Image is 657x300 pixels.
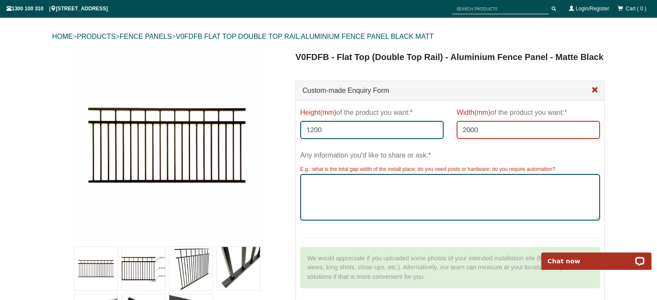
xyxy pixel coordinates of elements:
[452,3,549,14] input: SEARCH PRODUCTS
[295,51,605,63] h1: V0FDFB - Flat Top (Double Top Rail) - Aluminium Fence Panel - Matte Black
[120,33,172,40] a: FENCE PANELS
[296,81,605,101] div: Custom-made Enquiry Form
[300,109,336,116] span: Height(mm)
[457,105,567,121] label: of the product you want:*
[300,105,413,121] label: of the product you want:*
[122,247,165,290] img: V0FDFB - Flat Top (Double Top Rail) - Aluminium Fence Panel - Matte Black
[536,243,657,270] iframe: LiveChat chat widget
[300,148,431,164] label: Any information you'd like to share or ask:*
[300,166,555,172] span: E.g.: what is the total gap width of the install place; do you need posts or hardware; do you req...
[52,23,605,51] div: > > >
[300,247,600,289] div: We would appreciate if you uploaded some photos of your intended installation site (front and bac...
[626,6,646,12] span: Cart ( 0 )
[169,247,213,290] img: V0FDFB - Flat Top (Double Top Rail) - Aluminium Fence Panel - Matte Black
[74,247,117,290] img: V0FDFB - Flat Top (Double Top Rail) - Aluminium Fence Panel - Matte Black
[457,109,490,116] span: Width(mm)
[53,51,282,240] a: V0FDFB - Flat Top (Double Top Rail) - Aluminium Fence Panel - Matte Black - H: 1150 mm W: 2400 mm...
[77,33,116,40] a: PRODUCTS
[591,87,598,94] a: Close
[52,33,73,40] a: HOME
[6,6,108,12] span: 1300 100 310 | [STREET_ADDRESS]
[72,51,262,240] img: V0FDFB - Flat Top (Double Top Rail) - Aluminium Fence Panel - Matte Black - H: 1150 mm W: 2400 mm...
[217,247,260,290] img: V0FDFB - Flat Top (Double Top Rail) - Aluminium Fence Panel - Matte Black
[176,33,434,40] a: V0FDFB FLAT TOP DOUBLE TOP RAIL ALUMINIUM FENCE PANEL BLACK MATT
[576,6,609,12] a: Login/Register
